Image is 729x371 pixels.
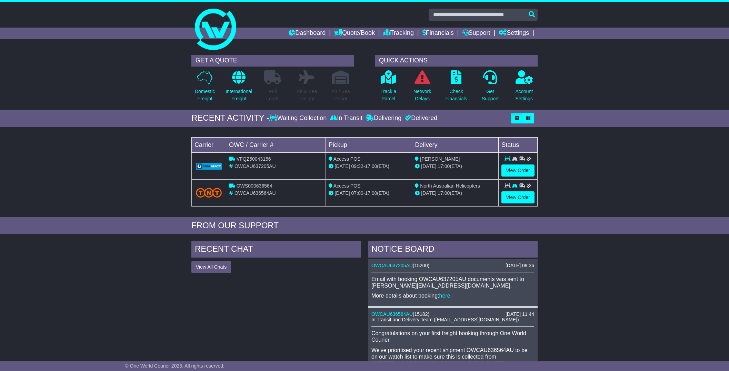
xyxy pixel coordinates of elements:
[335,163,350,169] span: [DATE]
[195,88,215,102] p: Domestic Freight
[331,88,350,102] p: Air / Sea Depot
[333,183,361,189] span: Access POS
[196,163,222,170] img: GetCarrierServiceLogo
[380,70,397,106] a: Track aParcel
[264,88,281,102] p: Full Loads
[335,190,350,196] span: [DATE]
[499,28,529,39] a: Settings
[375,55,538,67] div: QUICK ACTIONS
[371,292,534,299] p: More details about booking: .
[328,114,364,122] div: In Transit
[196,188,222,197] img: TNT_Domestic.png
[194,70,215,106] a: DomesticFreight
[191,261,231,273] button: View All Chats
[334,28,375,39] a: Quote/Book
[125,363,224,369] span: © One World Courier 2025. All rights reserved.
[351,190,363,196] span: 07:00
[269,114,328,122] div: Waiting Collection
[191,55,354,67] div: GET A QUOTE
[333,156,361,162] span: Access POS
[237,183,272,189] span: OWS000636564
[439,293,450,299] a: here
[289,28,326,39] a: Dashboard
[226,88,252,102] p: International Freight
[481,70,499,106] a: GetSupport
[191,241,361,259] div: RECENT CHAT
[383,28,414,39] a: Tracking
[191,113,269,123] div: RECENT ACTIVITY -
[226,137,326,152] td: OWC / Carrier #
[371,347,534,367] p: We've prioritised your recent shipment OWCAU636564AU to be on our watch list to make sure this is...
[371,317,519,322] span: In Transit and Delivery Team ([EMAIL_ADDRESS][DOMAIN_NAME])
[371,330,534,343] p: Congratulations on your first freight booking through One World Courier.
[506,311,534,317] div: [DATE] 11:44
[420,183,480,189] span: North Australian Helicopters
[192,137,226,152] td: Carrier
[415,163,496,170] div: (ETA)
[364,114,403,122] div: Delivering
[413,88,431,102] p: Network Delays
[516,88,533,102] p: Account Settings
[421,190,436,196] span: [DATE]
[329,163,409,170] div: - (ETA)
[371,311,413,317] a: OWCAU636564AU
[446,88,467,102] p: Check Financials
[365,163,377,169] span: 17:00
[371,311,534,317] div: ( )
[501,191,535,203] a: View Order
[515,70,533,106] a: AccountSettings
[371,276,534,289] p: Email with booking OWCAU637205AU documents was sent to [PERSON_NAME][EMAIL_ADDRESS][DOMAIN_NAME].
[415,263,428,268] span: 15200
[326,137,412,152] td: Pickup
[420,156,460,162] span: [PERSON_NAME]
[462,28,490,39] a: Support
[501,164,535,177] a: View Order
[422,28,454,39] a: Financials
[482,88,499,102] p: Get Support
[412,137,499,152] td: Delivery
[421,163,436,169] span: [DATE]
[234,163,276,169] span: OWCAU637205AU
[506,263,534,269] div: [DATE] 09:36
[415,311,428,317] span: 15182
[225,70,252,106] a: InternationalFreight
[234,190,276,196] span: OWCAU636564AU
[371,263,534,269] div: ( )
[413,70,431,106] a: NetworkDelays
[329,190,409,197] div: - (ETA)
[368,241,538,259] div: NOTICE BOARD
[438,163,450,169] span: 17:00
[438,190,450,196] span: 17:00
[191,221,538,231] div: FROM OUR SUPPORT
[365,190,377,196] span: 17:00
[403,114,437,122] div: Delivered
[237,156,271,162] span: VFQZ50043156
[297,88,317,102] p: Air & Sea Freight
[371,263,413,268] a: OWCAU637205AU
[380,88,396,102] p: Track a Parcel
[351,163,363,169] span: 09:32
[415,190,496,197] div: (ETA)
[445,70,468,106] a: CheckFinancials
[499,137,538,152] td: Status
